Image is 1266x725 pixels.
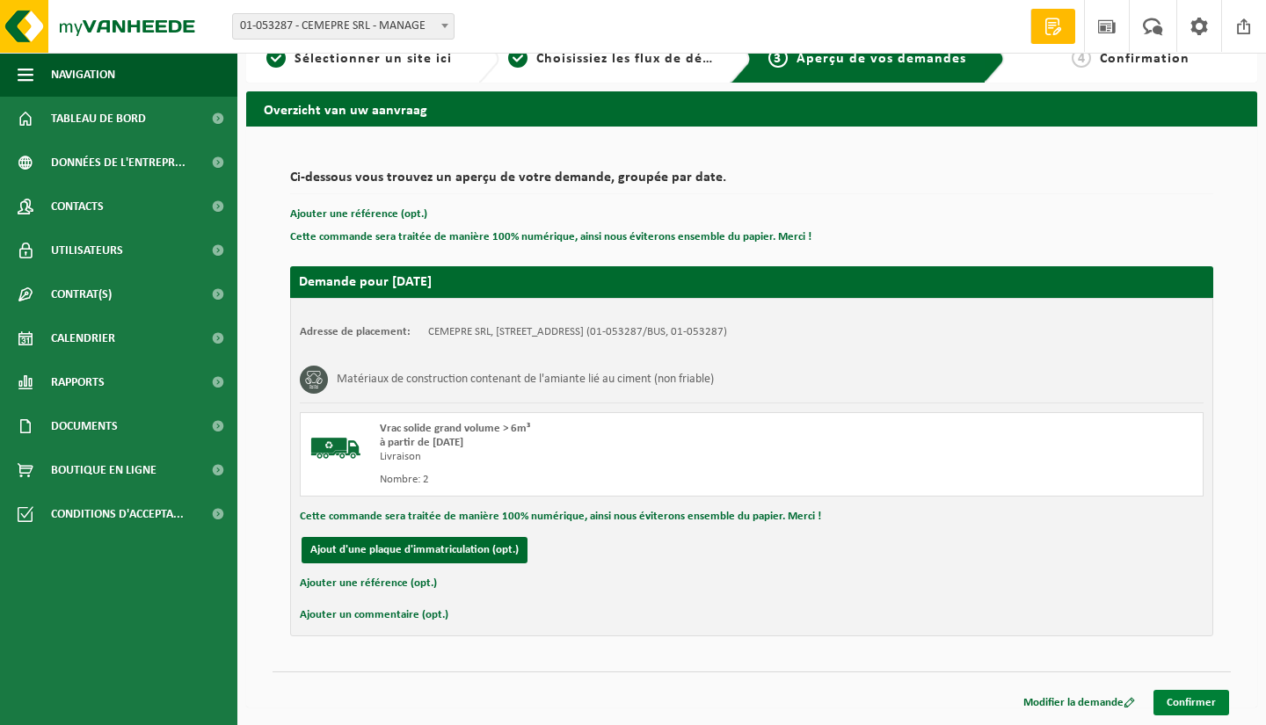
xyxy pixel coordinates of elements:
[51,185,104,228] span: Contacts
[232,13,455,40] span: 01-053287 - CEMEPRE SRL - MANAGE
[299,275,432,289] strong: Demande pour [DATE]
[290,226,811,249] button: Cette commande sera traitée de manière 100% numérique, ainsi nous éviterons ensemble du papier. M...
[1153,690,1229,715] a: Confirmer
[508,48,717,69] a: 2Choisissiez les flux de déchets et récipients
[51,448,156,492] span: Boutique en ligne
[300,505,821,528] button: Cette commande sera traitée de manière 100% numérique, ainsi nous éviterons ensemble du papier. M...
[51,228,123,272] span: Utilisateurs
[246,91,1257,126] h2: Overzicht van uw aanvraag
[300,604,448,627] button: Ajouter un commentaire (opt.)
[300,326,411,337] strong: Adresse de placement:
[1072,48,1091,68] span: 4
[1010,690,1148,715] a: Modifier la demande
[266,48,286,68] span: 1
[51,404,118,448] span: Documents
[536,52,829,66] span: Choisissiez les flux de déchets et récipients
[380,450,822,464] div: Livraison
[309,422,362,475] img: BL-SO-LV.png
[768,48,788,68] span: 3
[51,272,112,316] span: Contrat(s)
[51,141,186,185] span: Données de l'entrepr...
[302,537,527,563] button: Ajout d'une plaque d'immatriculation (opt.)
[337,366,714,394] h3: Matériaux de construction contenant de l'amiante lié au ciment (non friable)
[380,473,822,487] div: Nombre: 2
[290,203,427,226] button: Ajouter une référence (opt.)
[51,97,146,141] span: Tableau de bord
[51,360,105,404] span: Rapports
[51,316,115,360] span: Calendrier
[295,52,452,66] span: Sélectionner un site ici
[380,437,463,448] strong: à partir de [DATE]
[233,14,454,39] span: 01-053287 - CEMEPRE SRL - MANAGE
[51,53,115,97] span: Navigation
[300,572,437,595] button: Ajouter une référence (opt.)
[1100,52,1190,66] span: Confirmation
[797,52,966,66] span: Aperçu de vos demandes
[380,423,530,434] span: Vrac solide grand volume > 6m³
[428,325,727,339] td: CEMEPRE SRL, [STREET_ADDRESS] (01-053287/BUS, 01-053287)
[508,48,527,68] span: 2
[255,48,464,69] a: 1Sélectionner un site ici
[290,170,1213,194] h2: Ci-dessous vous trouvez un aperçu de votre demande, groupée par date.
[51,492,184,536] span: Conditions d'accepta...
